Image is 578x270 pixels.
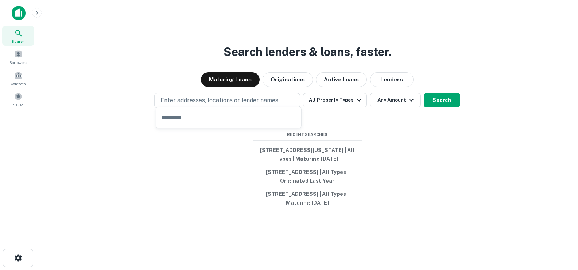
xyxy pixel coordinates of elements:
button: Any Amount [370,93,421,107]
img: capitalize-icon.png [12,6,26,20]
span: Search [12,38,25,44]
button: Originations [263,72,313,87]
button: Maturing Loans [201,72,260,87]
a: Search [2,26,34,46]
button: [STREET_ADDRESS][US_STATE] | All Types | Maturing [DATE] [253,144,362,166]
a: Contacts [2,68,34,88]
iframe: Chat Widget [542,212,578,247]
button: Active Loans [316,72,367,87]
a: Saved [2,90,34,109]
button: Lenders [370,72,414,87]
span: Recent Searches [253,132,362,138]
span: Borrowers [9,60,27,65]
button: All Property Types [303,93,366,107]
button: [STREET_ADDRESS] | All Types | Originated Last Year [253,166,362,187]
span: Contacts [11,81,26,87]
a: Borrowers [2,47,34,67]
button: Enter addresses, locations or lender names [154,93,300,108]
button: Search [424,93,460,107]
p: Enter addresses, locations or lender names [160,96,278,105]
button: [STREET_ADDRESS] | All Types | Maturing [DATE] [253,187,362,209]
span: Saved [13,102,24,108]
h3: Search lenders & loans, faster. [224,43,391,61]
